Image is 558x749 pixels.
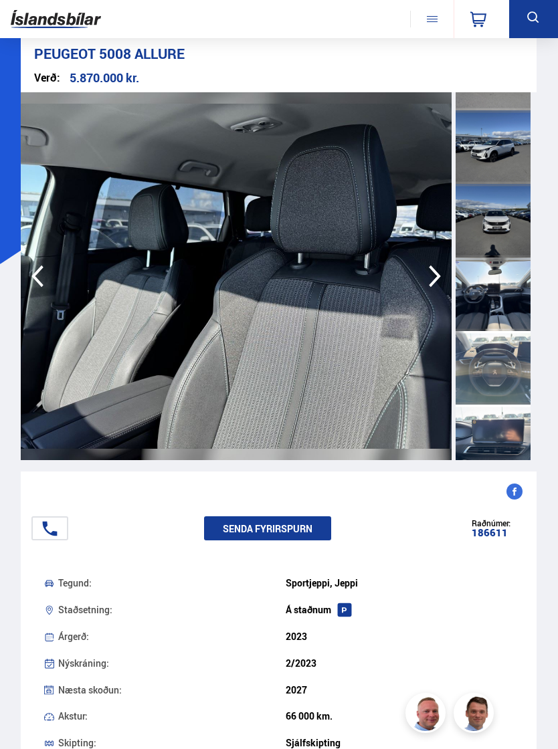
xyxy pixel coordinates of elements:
[11,5,51,45] button: Opna LiveChat spjallviðmót
[456,695,496,735] img: FbJEzSuNWCJXmdc-.webp
[11,5,101,33] img: G0Ugv5HjCgRt.svg
[286,605,514,615] div: Á staðnum
[99,44,185,63] span: 5008 ALLURE
[70,72,139,84] div: 5.870.000 kr.
[286,578,514,588] div: Sportjeppi, Jeppi
[58,578,286,588] div: Tegund:
[58,711,286,722] div: Akstur:
[58,685,286,695] div: Næsta skoðun:
[21,92,452,460] img: 3336650.jpeg
[407,695,448,735] img: siFngHWaQ9KaOqBr.png
[58,631,286,642] div: Árgerð:
[286,685,514,695] div: 2027
[34,72,60,84] div: Verð:
[34,44,96,63] span: Peugeot
[472,528,510,538] div: 186611
[58,658,286,669] div: Nýskráning:
[286,631,514,642] div: 2023
[286,738,514,748] div: Sjálfskipting
[204,516,331,540] button: Senda fyrirspurn
[58,738,286,748] div: Skipting:
[472,519,510,527] div: Raðnúmer:
[286,658,514,669] div: 2/2023
[286,711,514,722] div: 66 000 km.
[58,605,286,615] div: Staðsetning:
